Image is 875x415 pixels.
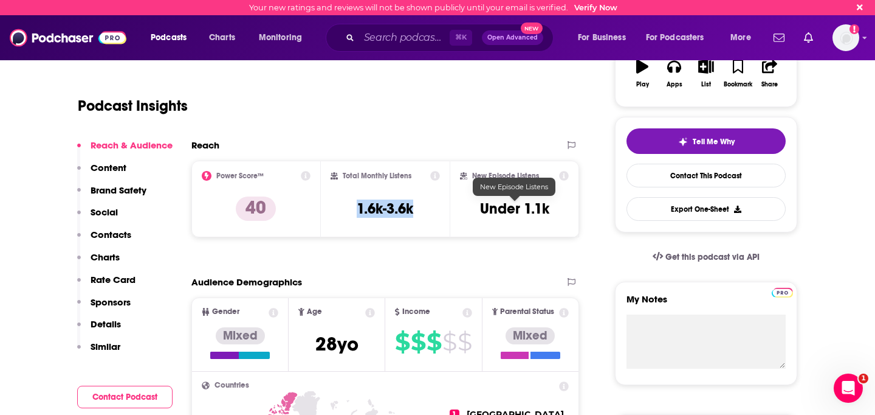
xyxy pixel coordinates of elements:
[480,200,549,218] h3: Under 1.1k
[506,327,555,344] div: Mixed
[337,24,565,52] div: Search podcasts, credits, & more...
[212,308,239,316] span: Gender
[151,29,187,46] span: Podcasts
[832,24,859,51] img: User Profile
[859,374,868,383] span: 1
[626,52,658,96] button: Play
[849,24,859,34] svg: Email not verified
[643,242,769,272] a: Get this podcast via API
[832,24,859,51] button: Show profile menu
[626,128,786,154] button: tell me why sparkleTell Me Why
[259,29,302,46] span: Monitoring
[722,28,766,47] button: open menu
[77,318,121,341] button: Details
[91,251,120,263] p: Charts
[690,52,722,96] button: List
[799,27,818,48] a: Show notifications dropdown
[427,332,441,352] span: $
[359,28,450,47] input: Search podcasts, credits, & more...
[578,29,626,46] span: For Business
[411,332,425,352] span: $
[77,251,120,274] button: Charts
[667,81,682,88] div: Apps
[521,23,543,34] span: New
[482,30,543,45] button: Open AdvancedNew
[646,29,704,46] span: For Podcasters
[77,296,131,319] button: Sponsors
[78,97,188,115] h1: Podcast Insights
[77,274,136,296] button: Rate Card
[701,81,711,88] div: List
[487,35,538,41] span: Open Advanced
[500,308,554,316] span: Parental Status
[450,30,472,46] span: ⌘ K
[626,293,786,315] label: My Notes
[772,288,793,298] img: Podchaser Pro
[91,206,118,218] p: Social
[91,184,146,196] p: Brand Safety
[472,172,539,180] h2: New Episode Listens
[678,137,688,147] img: tell me why sparkle
[77,386,173,408] button: Contact Podcast
[769,27,789,48] a: Show notifications dropdown
[638,28,722,47] button: open menu
[201,28,242,47] a: Charts
[626,197,786,221] button: Export One-Sheet
[458,332,472,352] span: $
[357,200,413,218] h3: 1.6k-3.6k
[91,229,131,240] p: Contacts
[191,276,302,288] h2: Audience Demographics
[658,52,690,96] button: Apps
[77,162,126,184] button: Content
[636,81,649,88] div: Play
[91,296,131,308] p: Sponsors
[574,3,617,12] a: Verify Now
[77,206,118,229] button: Social
[77,229,131,251] button: Contacts
[77,341,120,363] button: Similar
[142,28,202,47] button: open menu
[91,162,126,173] p: Content
[77,139,173,162] button: Reach & Audience
[834,374,863,403] iframe: Intercom live chat
[832,24,859,51] span: Logged in as sgibby
[761,81,778,88] div: Share
[722,52,753,96] button: Bookmark
[442,332,456,352] span: $
[665,252,760,262] span: Get this podcast via API
[77,184,146,207] button: Brand Safety
[216,172,264,180] h2: Power Score™
[209,29,235,46] span: Charts
[214,382,249,389] span: Countries
[724,81,752,88] div: Bookmark
[10,26,126,49] img: Podchaser - Follow, Share and Rate Podcasts
[772,286,793,298] a: Pro website
[754,52,786,96] button: Share
[191,139,219,151] h2: Reach
[569,28,641,47] button: open menu
[250,28,318,47] button: open menu
[693,137,735,147] span: Tell Me Why
[249,3,617,12] div: Your new ratings and reviews will not be shown publicly until your email is verified.
[91,139,173,151] p: Reach & Audience
[315,332,359,356] span: 28 yo
[343,172,411,180] h2: Total Monthly Listens
[91,318,121,330] p: Details
[91,341,120,352] p: Similar
[730,29,751,46] span: More
[626,164,786,187] a: Contact This Podcast
[216,327,265,344] div: Mixed
[480,183,548,191] span: New Episode Listens
[91,274,136,285] p: Rate Card
[236,197,276,221] p: 40
[395,332,410,352] span: $
[402,308,430,316] span: Income
[307,308,322,316] span: Age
